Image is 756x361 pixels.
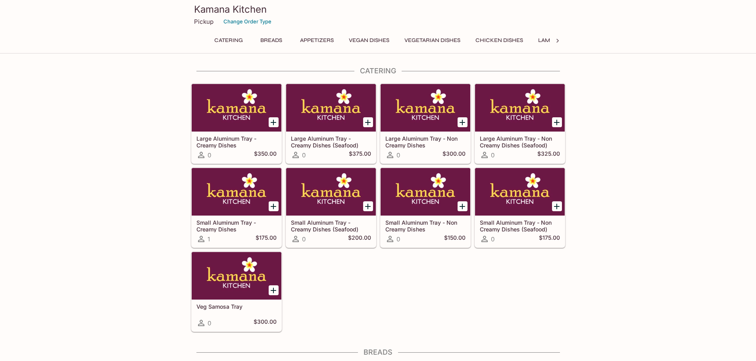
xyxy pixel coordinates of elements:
[220,15,275,28] button: Change Order Type
[208,235,210,243] span: 1
[475,168,565,216] div: Small Aluminum Tray - Non Creamy Dishes (Seafood)
[269,201,279,211] button: Add Small Aluminum Tray - Creamy Dishes
[302,151,306,159] span: 0
[191,252,282,332] a: Veg Samosa Tray0$300.00
[254,150,277,160] h5: $350.00
[269,117,279,127] button: Add Large Aluminum Tray - Creamy Dishes
[385,219,466,232] h5: Small Aluminum Tray - Non Creamy Dishes
[286,84,376,164] a: Large Aluminum Tray - Creamy Dishes (Seafood)0$375.00
[396,235,400,243] span: 0
[380,84,471,164] a: Large Aluminum Tray - Non Creamy Dishes0$300.00
[286,84,376,132] div: Large Aluminum Tray - Creamy Dishes (Seafood)
[191,84,282,164] a: Large Aluminum Tray - Creamy Dishes0$350.00
[491,235,494,243] span: 0
[194,18,214,25] p: Pickup
[208,151,211,159] span: 0
[444,234,466,244] h5: $150.00
[302,235,306,243] span: 0
[471,35,527,46] button: Chicken Dishes
[552,201,562,211] button: Add Small Aluminum Tray - Non Creamy Dishes (Seafood)
[194,3,562,15] h3: Kamana Kitchen
[400,35,465,46] button: Vegetarian Dishes
[191,348,566,357] h4: Breads
[286,168,376,216] div: Small Aluminum Tray - Creamy Dishes (Seafood)
[192,168,281,216] div: Small Aluminum Tray - Creamy Dishes
[475,84,565,132] div: Large Aluminum Tray - Non Creamy Dishes (Seafood)
[291,219,371,232] h5: Small Aluminum Tray - Creamy Dishes (Seafood)
[286,168,376,248] a: Small Aluminum Tray - Creamy Dishes (Seafood)0$200.00
[381,84,470,132] div: Large Aluminum Tray - Non Creamy Dishes
[475,84,565,164] a: Large Aluminum Tray - Non Creamy Dishes (Seafood)0$325.00
[475,168,565,248] a: Small Aluminum Tray - Non Creamy Dishes (Seafood)0$175.00
[196,219,277,232] h5: Small Aluminum Tray - Creamy Dishes
[348,234,371,244] h5: $200.00
[208,319,211,327] span: 0
[254,318,277,328] h5: $300.00
[537,150,560,160] h5: $325.00
[363,117,373,127] button: Add Large Aluminum Tray - Creamy Dishes (Seafood)
[191,67,566,75] h4: Catering
[192,252,281,300] div: Veg Samosa Tray
[539,234,560,244] h5: $175.00
[296,35,338,46] button: Appetizers
[491,151,494,159] span: 0
[269,285,279,295] button: Add Veg Samosa Tray
[380,168,471,248] a: Small Aluminum Tray - Non Creamy Dishes0$150.00
[458,201,467,211] button: Add Small Aluminum Tray - Non Creamy Dishes
[254,35,289,46] button: Breads
[210,35,247,46] button: Catering
[442,150,466,160] h5: $300.00
[192,84,281,132] div: Large Aluminum Tray - Creamy Dishes
[363,201,373,211] button: Add Small Aluminum Tray - Creamy Dishes (Seafood)
[196,303,277,310] h5: Veg Samosa Tray
[349,150,371,160] h5: $375.00
[381,168,470,216] div: Small Aluminum Tray - Non Creamy Dishes
[480,219,560,232] h5: Small Aluminum Tray - Non Creamy Dishes (Seafood)
[458,117,467,127] button: Add Large Aluminum Tray - Non Creamy Dishes
[191,168,282,248] a: Small Aluminum Tray - Creamy Dishes1$175.00
[291,135,371,148] h5: Large Aluminum Tray - Creamy Dishes (Seafood)
[552,117,562,127] button: Add Large Aluminum Tray - Non Creamy Dishes (Seafood)
[196,135,277,148] h5: Large Aluminum Tray - Creamy Dishes
[385,135,466,148] h5: Large Aluminum Tray - Non Creamy Dishes
[256,234,277,244] h5: $175.00
[344,35,394,46] button: Vegan Dishes
[534,35,579,46] button: Lamb Dishes
[480,135,560,148] h5: Large Aluminum Tray - Non Creamy Dishes (Seafood)
[396,151,400,159] span: 0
